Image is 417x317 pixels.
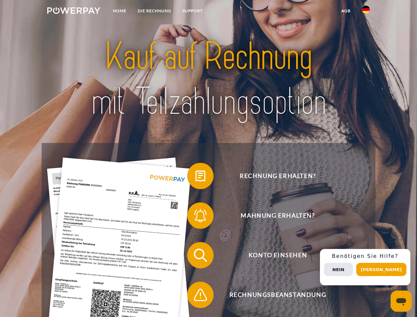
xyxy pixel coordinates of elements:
img: qb_warning.svg [192,287,209,303]
img: qb_bill.svg [192,168,209,184]
button: Konto einsehen [187,242,359,268]
iframe: Button to launch messaging window [391,291,412,312]
img: logo-powerpay-white.svg [47,7,100,14]
a: agb [336,5,356,17]
button: [PERSON_NAME] [356,263,406,276]
button: Rechnungsbeanstandung [187,282,359,308]
img: qb_bell.svg [192,207,209,224]
img: de [362,6,370,14]
a: Home [107,5,132,17]
span: Konto einsehen [197,242,359,268]
img: qb_search.svg [192,247,209,264]
span: Rechnungsbeanstandung [197,282,359,308]
a: DIE RECHNUNG [132,5,177,17]
img: title-powerpay_de.svg [63,32,354,126]
span: Rechnung erhalten? [197,163,359,189]
a: SUPPORT [177,5,208,17]
button: Rechnung erhalten? [187,163,359,189]
div: Schnellhilfe [320,249,410,285]
button: Nein [324,263,353,276]
h3: Benötigen Sie Hilfe? [324,253,406,260]
button: Mahnung erhalten? [187,202,359,229]
span: Mahnung erhalten? [197,202,359,229]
